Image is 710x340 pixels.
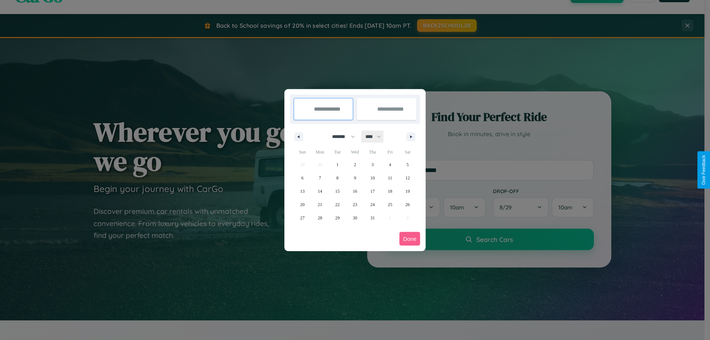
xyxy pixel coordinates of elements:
[353,185,357,198] span: 16
[335,185,340,198] span: 15
[388,171,392,185] span: 11
[399,171,416,185] button: 12
[346,146,364,158] span: Wed
[399,146,416,158] span: Sat
[388,198,392,211] span: 25
[381,198,399,211] button: 25
[294,211,311,225] button: 27
[311,211,328,225] button: 28
[318,185,322,198] span: 14
[346,185,364,198] button: 16
[354,171,356,185] span: 9
[346,158,364,171] button: 2
[370,185,375,198] span: 17
[381,158,399,171] button: 4
[364,211,381,225] button: 31
[346,198,364,211] button: 23
[370,211,375,225] span: 31
[318,198,322,211] span: 21
[364,171,381,185] button: 10
[329,185,346,198] button: 15
[406,158,409,171] span: 5
[337,171,339,185] span: 8
[381,185,399,198] button: 18
[329,211,346,225] button: 29
[399,232,420,246] button: Done
[399,185,416,198] button: 19
[311,185,328,198] button: 14
[364,146,381,158] span: Thu
[370,171,375,185] span: 10
[318,211,322,225] span: 28
[335,211,340,225] span: 29
[364,198,381,211] button: 24
[301,171,304,185] span: 6
[346,211,364,225] button: 30
[329,146,346,158] span: Tue
[405,171,410,185] span: 12
[364,185,381,198] button: 17
[353,198,357,211] span: 23
[370,198,375,211] span: 24
[364,158,381,171] button: 3
[319,171,321,185] span: 7
[381,146,399,158] span: Fri
[300,185,305,198] span: 13
[294,185,311,198] button: 13
[329,158,346,171] button: 1
[337,158,339,171] span: 1
[329,198,346,211] button: 22
[335,198,340,211] span: 22
[381,171,399,185] button: 11
[399,158,416,171] button: 5
[300,211,305,225] span: 27
[371,158,373,171] span: 3
[701,155,706,185] div: Give Feedback
[388,185,392,198] span: 18
[389,158,391,171] span: 4
[399,198,416,211] button: 26
[353,211,357,225] span: 30
[405,185,410,198] span: 19
[354,158,356,171] span: 2
[311,198,328,211] button: 21
[294,171,311,185] button: 6
[346,171,364,185] button: 9
[294,146,311,158] span: Sun
[329,171,346,185] button: 8
[300,198,305,211] span: 20
[311,171,328,185] button: 7
[405,198,410,211] span: 26
[311,146,328,158] span: Mon
[294,198,311,211] button: 20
